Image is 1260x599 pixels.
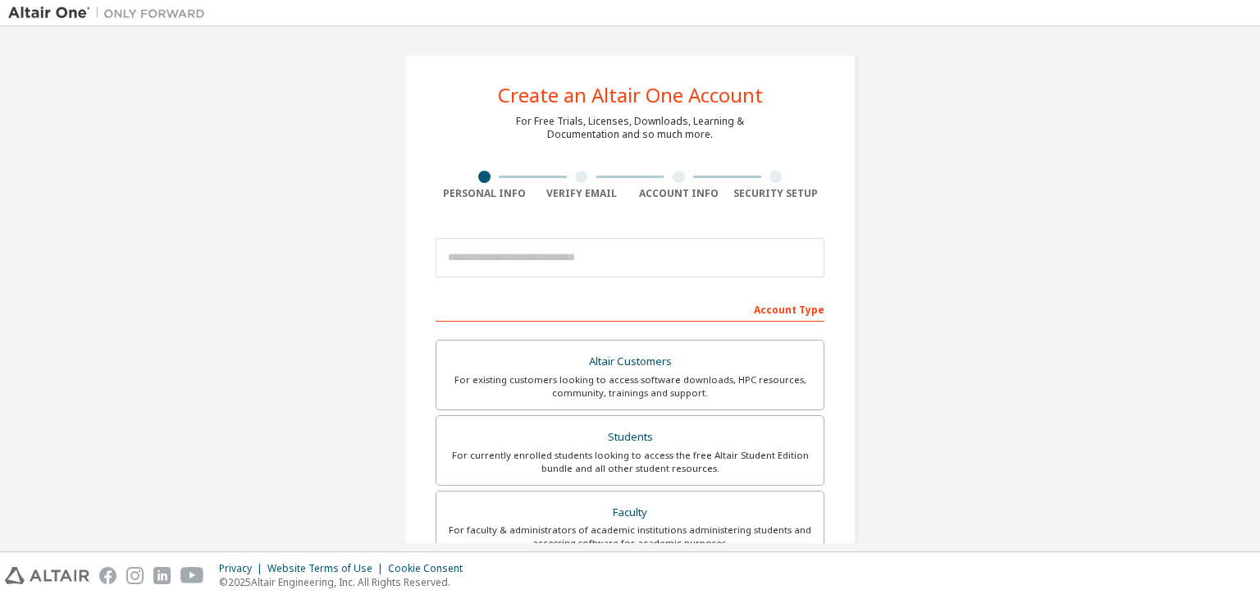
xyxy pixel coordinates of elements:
div: Account Type [436,295,824,322]
div: For Free Trials, Licenses, Downloads, Learning & Documentation and so much more. [516,115,744,141]
div: Website Terms of Use [267,562,388,575]
div: For currently enrolled students looking to access the free Altair Student Edition bundle and all ... [446,449,814,475]
img: linkedin.svg [153,567,171,584]
div: Students [446,426,814,449]
div: Security Setup [728,187,825,200]
img: youtube.svg [180,567,204,584]
p: © 2025 Altair Engineering, Inc. All Rights Reserved. [219,575,472,589]
div: Create an Altair One Account [498,85,763,105]
img: instagram.svg [126,567,144,584]
div: Account Info [630,187,728,200]
div: For existing customers looking to access software downloads, HPC resources, community, trainings ... [446,373,814,400]
div: Verify Email [533,187,631,200]
div: Privacy [219,562,267,575]
div: Altair Customers [446,350,814,373]
img: Altair One [8,5,213,21]
div: Cookie Consent [388,562,472,575]
div: Faculty [446,501,814,524]
img: altair_logo.svg [5,567,89,584]
div: For faculty & administrators of academic institutions administering students and accessing softwa... [446,524,814,550]
img: facebook.svg [99,567,116,584]
div: Personal Info [436,187,533,200]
